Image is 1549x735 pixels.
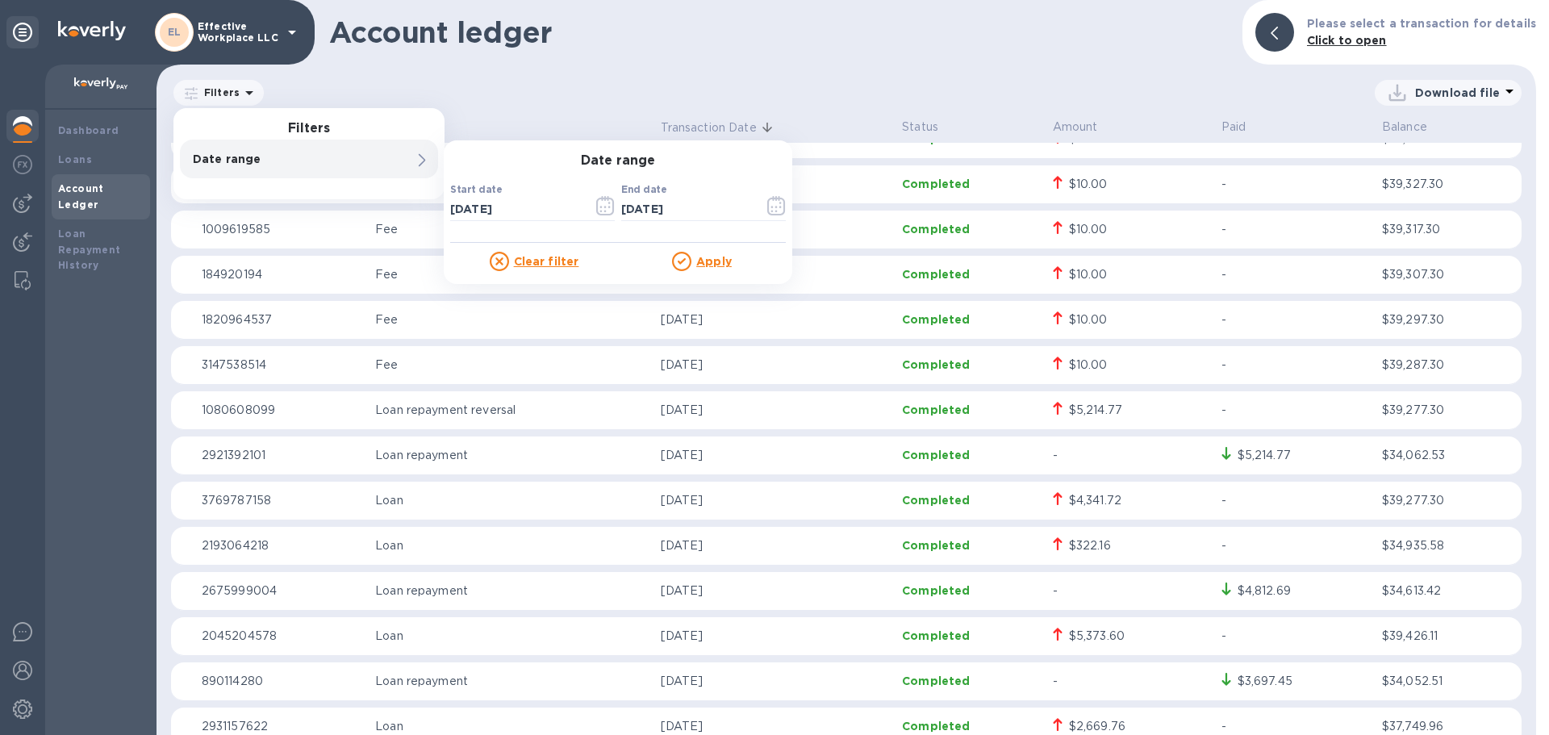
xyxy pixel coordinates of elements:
p: $34,613.42 [1382,583,1515,599]
h1: Account ledger [329,15,1230,49]
div: $322.16 [1069,537,1111,554]
p: 1080608099 [202,402,362,419]
p: 1820964537 [202,311,362,328]
div: $2,669.76 [1069,718,1125,735]
div: Unpin categories [6,16,39,48]
p: 3769787158 [202,492,362,509]
p: Fee [375,221,647,238]
div: $10.00 [1069,221,1108,238]
p: $34,935.58 [1382,537,1515,554]
b: Click to open [1307,34,1387,47]
p: $39,426.11 [1382,628,1515,645]
p: $39,287.30 [1382,357,1515,374]
p: Filters [198,86,240,99]
p: 2193064218 [202,537,362,554]
p: [DATE] [661,402,890,419]
p: $39,327.30 [1382,176,1515,193]
p: 2931157622 [202,718,362,735]
p: [DATE] [661,357,890,374]
p: 1009619585 [202,221,362,238]
u: Apply [696,255,732,268]
p: - [1221,311,1369,328]
p: [DATE] [661,492,890,509]
b: Account Ledger [58,182,104,211]
p: Loan repayment [375,447,647,464]
p: Balance [1382,119,1515,136]
p: Completed [902,447,1040,463]
label: End date [621,186,666,195]
p: 2921392101 [202,447,362,464]
p: - [1221,537,1369,554]
p: Amount [1053,119,1209,136]
p: - [1221,357,1369,374]
p: [DATE] [661,628,890,645]
p: Loan repayment [375,583,647,599]
p: 3147538514 [202,357,362,374]
p: [DATE] [661,718,890,735]
p: [DATE] [661,673,890,690]
img: Foreign exchange [13,155,32,174]
b: Loans [58,153,92,165]
p: [DATE] [661,583,890,599]
p: Completed [902,311,1040,328]
p: Fee [375,266,647,283]
u: Clear filter [514,255,579,268]
p: - [1221,402,1369,419]
p: Completed [902,357,1040,373]
p: Paid [1221,119,1369,136]
p: Completed [902,628,1040,644]
p: Fee [375,311,647,328]
p: - [1221,628,1369,645]
label: Start date [450,186,502,195]
div: $4,812.69 [1238,583,1291,599]
p: Completed [902,537,1040,553]
p: 2675999004 [202,583,362,599]
p: Completed [902,718,1040,734]
b: Dashboard [58,124,119,136]
p: 890114280 [202,673,362,690]
p: Fee [375,357,647,374]
span: Transaction Date [661,119,778,136]
p: Completed [902,221,1040,237]
div: $10.00 [1069,176,1108,193]
div: $10.00 [1069,311,1108,328]
img: Logo [58,21,126,40]
p: Type [375,119,647,136]
p: 2045204578 [202,628,362,645]
p: [DATE] [661,311,890,328]
p: $34,052.51 [1382,673,1515,690]
h3: Date range [444,153,792,169]
p: Loan [375,628,647,645]
p: - [1221,492,1369,509]
div: $3,697.45 [1238,673,1292,690]
p: Transaction Date [661,119,757,136]
div: $5,214.77 [1069,402,1122,419]
div: $4,341.72 [1069,492,1121,509]
p: Date range [193,151,370,167]
b: Please select a transaction for details [1307,17,1536,30]
p: Status [902,119,1040,136]
div: $5,214.77 [1238,447,1291,464]
p: - [1053,583,1209,599]
p: - [1221,718,1369,735]
p: Loan [375,492,647,509]
p: $39,277.30 [1382,402,1515,419]
p: Loan repayment [375,673,647,690]
p: - [1053,447,1209,464]
p: - [1221,221,1369,238]
p: - [1221,176,1369,193]
p: $39,307.30 [1382,266,1515,283]
b: EL [168,26,182,38]
div: $10.00 [1069,357,1108,374]
p: $37,749.96 [1382,718,1515,735]
p: Completed [902,492,1040,508]
p: 184920194 [202,266,362,283]
p: Effective Workplace LLC [198,21,278,44]
p: $39,297.30 [1382,311,1515,328]
b: Loan Repayment History [58,228,121,272]
p: - [1221,266,1369,283]
p: Download file [1415,85,1500,101]
p: Completed [902,266,1040,282]
p: Completed [902,673,1040,689]
p: [DATE] [661,537,890,554]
